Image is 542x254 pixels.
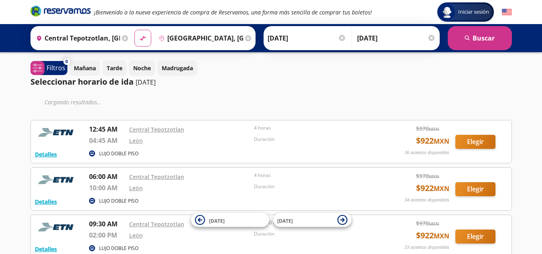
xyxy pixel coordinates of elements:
img: RESERVAMOS [35,219,79,235]
button: Mañana [69,60,100,76]
a: Central Tepotzotlan [129,126,184,133]
a: León [129,137,143,144]
p: 36 asientos disponibles [404,149,449,156]
a: León [129,184,143,192]
small: MXN [429,126,439,132]
button: Elegir [455,182,495,196]
button: Detalles [35,197,57,206]
img: RESERVAMOS [35,172,79,188]
button: [DATE] [191,213,269,227]
span: 0 [65,58,68,65]
p: Noche [133,64,151,72]
p: 4 horas [254,124,375,132]
small: MXN [434,232,449,240]
button: Tarde [102,60,127,76]
input: Buscar Destino [156,28,243,48]
p: 33 asientos disponibles [404,244,449,251]
button: English [502,7,512,17]
img: RESERVAMOS [35,124,79,140]
button: 0Filtros [30,61,67,75]
p: LUJO DOBLE PISO [99,245,138,252]
button: Madrugada [157,60,197,76]
a: Brand Logo [30,5,91,19]
span: $ 970 [416,172,439,180]
p: 04:45 AM [89,136,125,145]
p: 34 asientos disponibles [404,197,449,203]
p: 09:30 AM [89,219,125,229]
p: 06:00 AM [89,172,125,181]
button: Buscar [448,26,512,50]
p: Filtros [47,63,65,73]
button: Detalles [35,150,57,158]
em: Cargando resultados ... [45,98,102,106]
button: Elegir [455,230,495,244]
p: Madrugada [162,64,193,72]
p: 10:00 AM [89,183,125,193]
button: Detalles [35,245,57,253]
small: MXN [434,137,449,146]
small: MXN [429,221,439,227]
small: MXN [429,173,439,179]
span: Iniciar sesión [455,8,492,16]
p: 02:00 PM [89,230,125,240]
p: Tarde [107,64,122,72]
p: Mañana [74,64,96,72]
input: Elegir Fecha [268,28,346,48]
em: ¡Bienvenido a la nueva experiencia de compra de Reservamos, una forma más sencilla de comprar tus... [94,8,372,16]
span: $ 970 [416,124,439,133]
p: LUJO DOBLE PISO [99,197,138,205]
input: Buscar Origen [33,28,120,48]
small: MXN [434,184,449,193]
span: $ 970 [416,219,439,228]
a: Central Tepotzotlan [129,220,184,228]
a: Central Tepotzotlan [129,173,184,181]
p: Duración [254,183,375,190]
p: Duración [254,230,375,238]
i: Brand Logo [30,5,91,17]
span: [DATE] [277,217,293,224]
span: $ 922 [416,135,449,147]
p: 4 horas [254,172,375,179]
a: León [129,232,143,239]
span: $ 922 [416,182,449,194]
span: $ 922 [416,230,449,242]
span: [DATE] [209,217,225,224]
p: 12:45 AM [89,124,125,134]
p: Duración [254,136,375,143]
button: Noche [129,60,155,76]
button: [DATE] [273,213,351,227]
button: Elegir [455,135,495,149]
input: Opcional [357,28,436,48]
p: [DATE] [136,77,156,87]
p: Seleccionar horario de ida [30,76,134,88]
p: LUJO DOBLE PISO [99,150,138,157]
